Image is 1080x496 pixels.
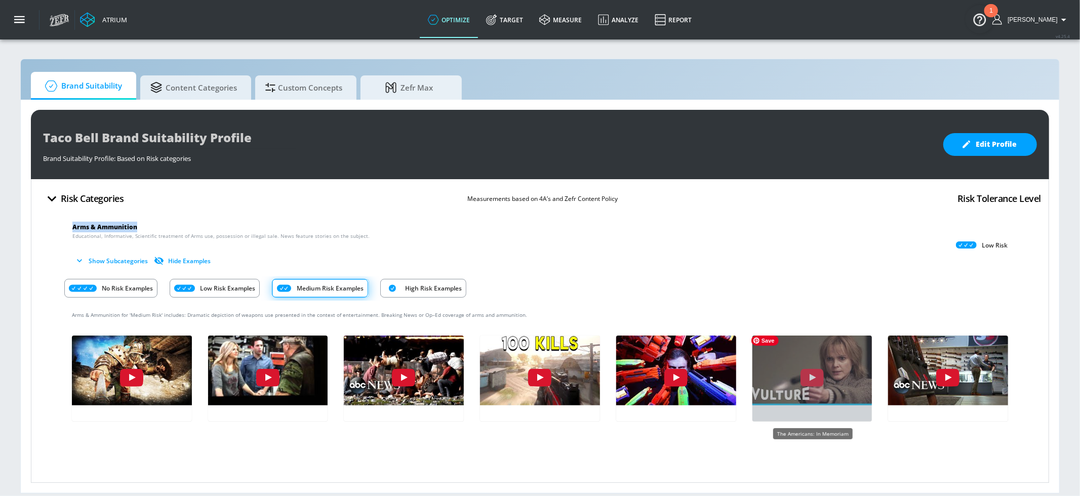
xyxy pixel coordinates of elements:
[371,75,448,100] span: Zefr Max
[72,336,192,422] button: ivr5erURs68
[982,241,1008,250] p: Low Risk
[480,336,600,422] button: 6FVD1AU9q-k
[882,331,1014,405] img: Tg-s6lOv63Y
[647,2,700,38] a: Report
[338,331,470,405] img: ih5_5-LtPP4
[41,74,122,98] span: Brand Suitability
[992,14,1070,26] button: [PERSON_NAME]
[478,2,531,38] a: Target
[200,283,255,294] p: Low Risk Examples
[957,191,1041,205] h4: Risk Tolerance Level
[61,191,124,205] h4: Risk Categories
[102,283,153,294] p: No Risk Examples
[150,75,237,100] span: Content Categories
[43,149,933,163] div: Brand Suitability Profile: Based on Risk categories
[420,2,478,38] a: optimize
[98,15,127,24] div: Atrium
[989,11,993,24] div: 1
[746,331,878,405] img: AGrnq31SPYA
[64,276,1016,301] div: Risk Category Examples
[616,336,736,422] button: 9MrnAJsxL8c
[474,331,606,405] img: 6FVD1AU9q-k
[344,336,464,422] button: ih5_5-LtPP4
[888,336,1008,422] button: Tg-s6lOv63Y
[80,12,127,27] a: Atrium
[610,331,742,405] img: 9MrnAJsxL8c
[966,5,994,33] button: Open Resource Center, 1 new notification
[943,133,1037,156] button: Edit Profile
[66,331,197,405] img: ivr5erURs68
[752,336,872,422] button: AGrnq31SPYA
[405,283,462,294] p: High Risk Examples
[208,336,328,422] button: gkdqv6aW3jU
[1004,16,1058,23] span: login as: casey.cohen@zefr.com
[265,75,342,100] span: Custom Concepts
[72,232,370,240] span: Educational, Informative, Scientific treatment of Arms use, possession or illegal sale. News feat...
[72,253,152,269] button: Show Subcategories
[1056,33,1070,39] span: v 4.25.4
[202,331,334,405] img: gkdqv6aW3jU
[751,336,779,346] span: Save
[467,193,618,204] p: Measurements based on 4A’s and Zefr Content Policy
[72,223,137,231] span: Arms & Ammunition
[152,253,215,269] button: Hide Examples
[964,138,1017,151] span: Edit Profile
[39,187,128,211] button: Risk Categories
[590,2,647,38] a: Analyze
[531,2,590,38] a: measure
[72,311,527,318] span: Arms & Ammunition for 'Medium Risk' includes: Dramatic depiction of weapons use presented in the ...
